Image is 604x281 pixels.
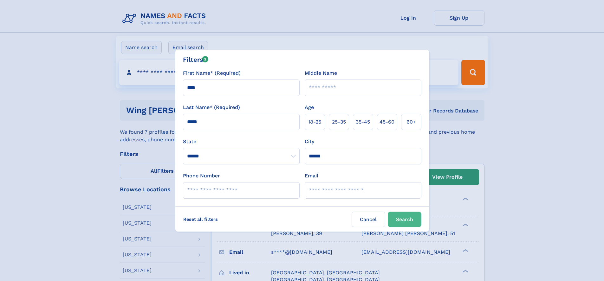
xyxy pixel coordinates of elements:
label: Cancel [352,212,385,227]
div: Filters [183,55,209,64]
span: 35‑45 [356,118,370,126]
span: 60+ [406,118,416,126]
span: 25‑35 [332,118,346,126]
button: Search [388,212,421,227]
label: Middle Name [305,69,337,77]
label: Email [305,172,318,180]
label: State [183,138,300,145]
span: 45‑60 [380,118,394,126]
span: 18‑25 [308,118,321,126]
label: First Name* (Required) [183,69,241,77]
label: City [305,138,314,145]
label: Phone Number [183,172,220,180]
label: Reset all filters [179,212,222,227]
label: Age [305,104,314,111]
label: Last Name* (Required) [183,104,240,111]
